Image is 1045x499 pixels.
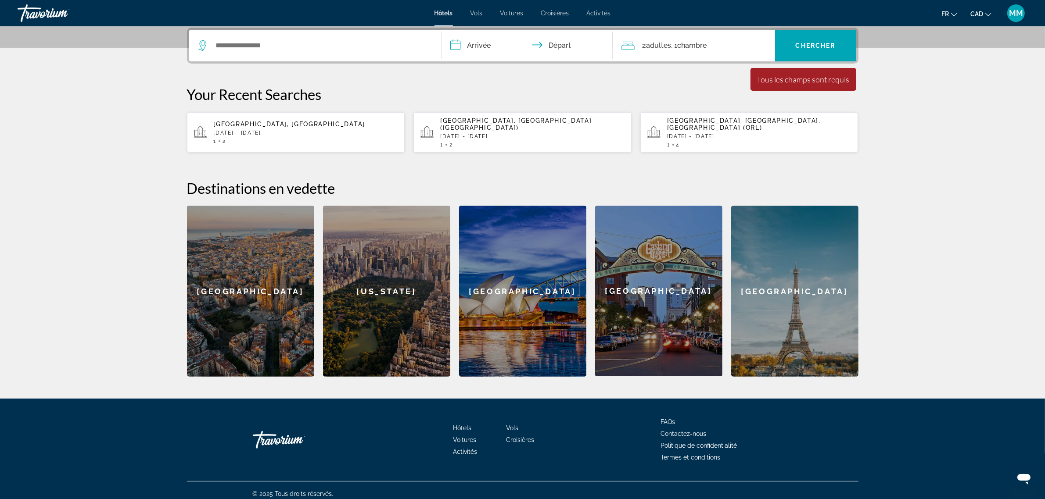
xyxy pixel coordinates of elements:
div: Search widget [189,30,856,61]
button: Check in and out dates [442,30,613,61]
a: Travorium [18,2,105,25]
button: Change language [941,7,957,20]
a: Vols [506,424,518,431]
span: MM [1009,9,1023,18]
a: Travorium [253,427,341,453]
span: [GEOGRAPHIC_DATA], [GEOGRAPHIC_DATA] ([GEOGRAPHIC_DATA]) [440,117,592,131]
span: [GEOGRAPHIC_DATA], [GEOGRAPHIC_DATA] [214,121,365,128]
a: Croisières [506,436,534,443]
span: Chambre [678,41,707,50]
button: [GEOGRAPHIC_DATA], [GEOGRAPHIC_DATA], [GEOGRAPHIC_DATA] (ORL)[DATE] - [DATE]14 [640,112,858,153]
button: User Menu [1005,4,1027,22]
iframe: Bouton de lancement de la fenêtre de messagerie [1010,464,1038,492]
a: Activités [453,448,477,455]
p: Your Recent Searches [187,86,858,103]
span: Adultes [646,41,672,50]
a: Termes et conditions [661,454,721,461]
a: FAQs [661,418,675,425]
button: Travelers: 2 adults, 0 children [613,30,775,61]
span: Chercher [796,42,836,49]
span: [GEOGRAPHIC_DATA], [GEOGRAPHIC_DATA], [GEOGRAPHIC_DATA] (ORL) [667,117,821,131]
button: [GEOGRAPHIC_DATA], [GEOGRAPHIC_DATA][DATE] - [DATE]12 [187,112,405,153]
button: Change currency [970,7,991,20]
span: 4 [676,142,680,148]
span: 1 [667,142,670,148]
p: [DATE] - [DATE] [440,133,625,139]
button: [GEOGRAPHIC_DATA], [GEOGRAPHIC_DATA] ([GEOGRAPHIC_DATA])[DATE] - [DATE]12 [413,112,632,153]
a: [GEOGRAPHIC_DATA] [731,206,858,377]
a: [GEOGRAPHIC_DATA] [187,206,314,377]
span: © 2025 Tous droits réservés. [253,490,334,497]
p: [DATE] - [DATE] [667,133,851,139]
a: Croisières [541,10,569,17]
span: 2 [643,39,672,52]
a: Politique de confidentialité [661,442,737,449]
a: Vols [470,10,483,17]
a: Voitures [500,10,524,17]
a: [GEOGRAPHIC_DATA] [595,206,722,377]
span: 1 [440,142,443,148]
a: Activités [587,10,611,17]
p: [DATE] - [DATE] [214,130,398,136]
a: Contactez-nous [661,430,707,437]
a: Voitures [453,436,476,443]
span: 2 [449,142,453,148]
span: 1 [214,138,217,144]
span: fr [941,11,949,18]
a: Hôtels [435,10,453,17]
span: , 1 [672,39,707,52]
a: Hôtels [453,424,471,431]
button: Chercher [775,30,856,61]
span: CAD [970,11,983,18]
a: [US_STATE] [323,206,450,377]
span: 2 [223,138,226,144]
h2: Destinations en vedette [187,179,858,197]
div: Tous les champs sont requis [757,75,850,84]
a: [GEOGRAPHIC_DATA] [459,206,586,377]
